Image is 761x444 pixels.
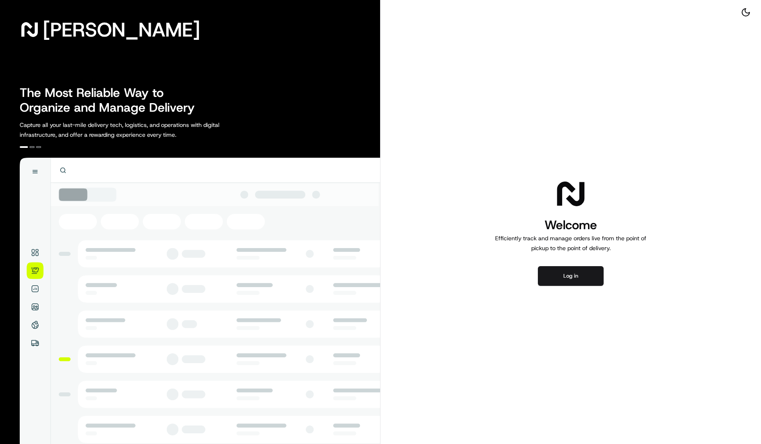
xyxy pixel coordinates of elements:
h2: The Most Reliable Way to Organize and Manage Delivery [20,85,204,115]
h1: Welcome [492,217,650,233]
p: Capture all your last-mile delivery tech, logistics, and operations with digital infrastructure, ... [20,120,256,140]
p: Efficiently track and manage orders live from the point of pickup to the point of delivery. [492,233,650,253]
span: [PERSON_NAME] [43,21,200,38]
button: Log in [538,266,604,286]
